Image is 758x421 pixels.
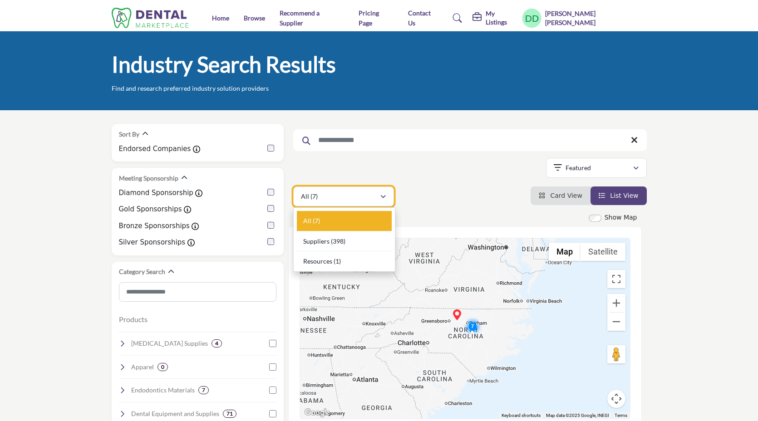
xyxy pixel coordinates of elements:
[119,282,276,302] input: Search Category
[119,221,190,231] label: Bronze Sponsorships
[212,339,222,348] div: 4 Results For Oral Surgery Supplies
[158,363,168,371] div: 0 Results For Apparel
[202,387,205,393] b: 7
[607,345,625,363] button: Drag Pegman onto the map to open Street View
[119,174,178,183] h2: Meeting Sponsorship
[119,237,186,248] label: Silver Sponsorships
[452,309,463,320] div: The Peterson Agency (HQ)
[539,192,582,199] a: View Card
[269,387,276,394] input: Select Endodontics Materials checkbox
[303,217,311,225] span: All
[269,340,276,347] input: Select Oral Surgery Supplies checkbox
[502,412,541,419] button: Keyboard shortcuts
[545,9,646,27] h5: [PERSON_NAME] [PERSON_NAME]
[615,413,627,418] a: Terms (opens in new tab)
[119,267,165,276] h2: Category Search
[599,192,639,199] a: View List
[444,11,468,25] a: Search
[280,9,320,27] a: Recommend a Supplier
[546,413,609,418] span: Map data ©2025 Google, INEGI
[408,9,431,27] a: Contact Us
[119,188,193,198] label: Diamond Sponsorship
[198,386,209,394] div: 7 Results For Endodontics Materials
[463,317,482,335] div: Cluster of 7 locations (3 HQ, 4 Branches) Click to view companies
[119,314,148,325] button: Products
[546,158,647,178] button: Featured
[549,243,581,261] button: Show street map
[581,243,625,261] button: Show satellite imagery
[607,313,625,331] button: Zoom out
[131,409,219,418] h4: Dental Equipment and Supplies: Essential dental chairs, lights, suction devices, and other clinic...
[531,186,591,205] li: Card View
[267,238,274,245] input: Silver Sponsorships checkbox
[131,339,208,348] h4: Oral Surgery Supplies: Instruments and materials for surgical procedures, extractions, and bone g...
[212,14,229,22] a: Home
[267,145,274,152] input: Endorsed Companies checkbox
[591,186,647,205] li: List View
[607,390,625,408] button: Map camera controls
[331,237,345,245] b: (398)
[610,192,638,199] span: List View
[301,192,318,201] p: All (7)
[131,386,195,395] h4: Endodontics Materials: Supplies for root canal treatments, including sealers, files, and obturati...
[244,14,265,22] a: Browse
[522,8,542,28] button: Show hide supplier dropdown
[112,50,336,78] h1: Industry Search Results
[161,364,164,370] b: 0
[566,163,591,172] p: Featured
[267,189,274,196] input: Diamond Sponsorship checkbox
[267,222,274,229] input: Bronze Sponsorships checkbox
[302,407,332,419] img: Google
[334,257,341,265] b: (1)
[359,9,379,27] a: Pricing Page
[267,205,274,212] input: Gold Sponsorships checkbox
[119,130,139,139] h2: Sort By
[607,294,625,312] button: Zoom in
[119,144,191,154] label: Endorsed Companies
[269,363,276,371] input: Select Apparel checkbox
[605,213,637,222] label: Show Map
[293,129,647,151] input: Search Keyword
[550,192,582,199] span: Card View
[486,10,517,26] h5: My Listings
[223,410,236,418] div: 71 Results For Dental Equipment and Supplies
[293,207,395,272] div: All (7)
[293,186,394,206] button: All (7)
[313,217,320,225] b: (7)
[112,8,193,28] img: Site Logo
[303,237,330,245] span: Suppliers
[607,270,625,288] button: Toggle fullscreen view
[226,411,233,417] b: 71
[303,257,332,265] span: Resources
[473,10,517,26] div: My Listings
[131,362,154,372] h4: Apparel: Clothing and uniforms for dental professionals.
[269,410,276,417] input: Select Dental Equipment and Supplies checkbox
[302,407,332,419] a: Open this area in Google Maps (opens a new window)
[215,340,218,347] b: 4
[119,204,182,215] label: Gold Sponsorships
[112,84,269,93] p: Find and research preferred industry solution providers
